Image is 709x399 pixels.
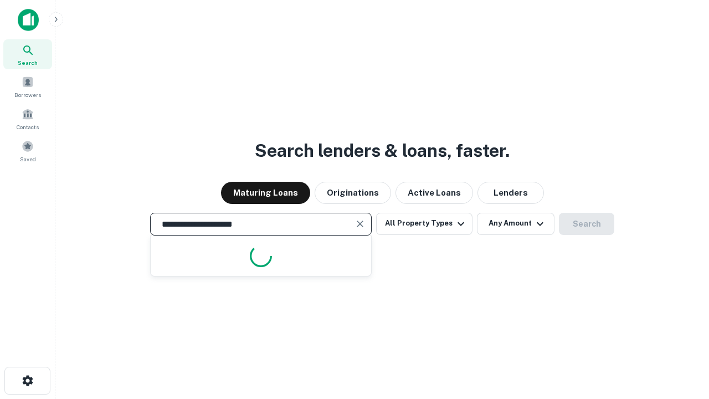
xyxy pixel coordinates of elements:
[20,155,36,163] span: Saved
[315,182,391,204] button: Originations
[395,182,473,204] button: Active Loans
[3,39,52,69] a: Search
[3,136,52,166] a: Saved
[18,9,39,31] img: capitalize-icon.png
[255,137,510,164] h3: Search lenders & loans, faster.
[376,213,472,235] button: All Property Types
[221,182,310,204] button: Maturing Loans
[3,71,52,101] a: Borrowers
[352,216,368,232] button: Clear
[17,122,39,131] span: Contacts
[654,310,709,364] iframe: Chat Widget
[18,58,38,67] span: Search
[3,104,52,134] a: Contacts
[477,213,554,235] button: Any Amount
[477,182,544,204] button: Lenders
[14,90,41,99] span: Borrowers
